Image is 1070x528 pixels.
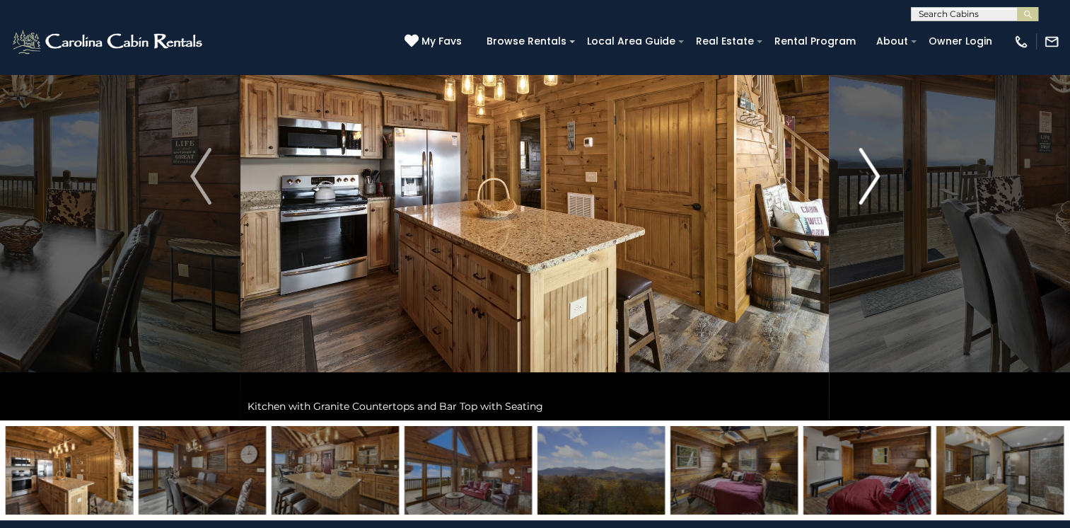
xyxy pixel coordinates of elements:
a: About [869,30,915,52]
img: 163272649 [405,426,532,515]
img: 163272657 [936,426,1064,515]
span: My Favs [421,34,462,49]
a: Owner Login [921,30,999,52]
a: Browse Rentals [479,30,574,52]
img: mail-regular-white.png [1044,34,1059,50]
a: Real Estate [689,30,761,52]
div: Kitchen with Granite Countertops and Bar Top with Seating [240,392,829,420]
img: 163272610 [139,426,266,515]
a: Rental Program [767,30,863,52]
img: arrow [859,148,880,205]
img: 163272659 [6,426,133,515]
img: White-1-2.png [11,28,207,56]
img: 163272632 [537,426,665,515]
a: My Favs [405,34,465,50]
a: Local Area Guide [580,30,682,52]
img: 163272674 [670,426,798,515]
img: arrow [190,148,211,205]
img: 163272622 [272,426,399,515]
img: phone-regular-white.png [1013,34,1029,50]
img: 163272651 [803,426,931,515]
